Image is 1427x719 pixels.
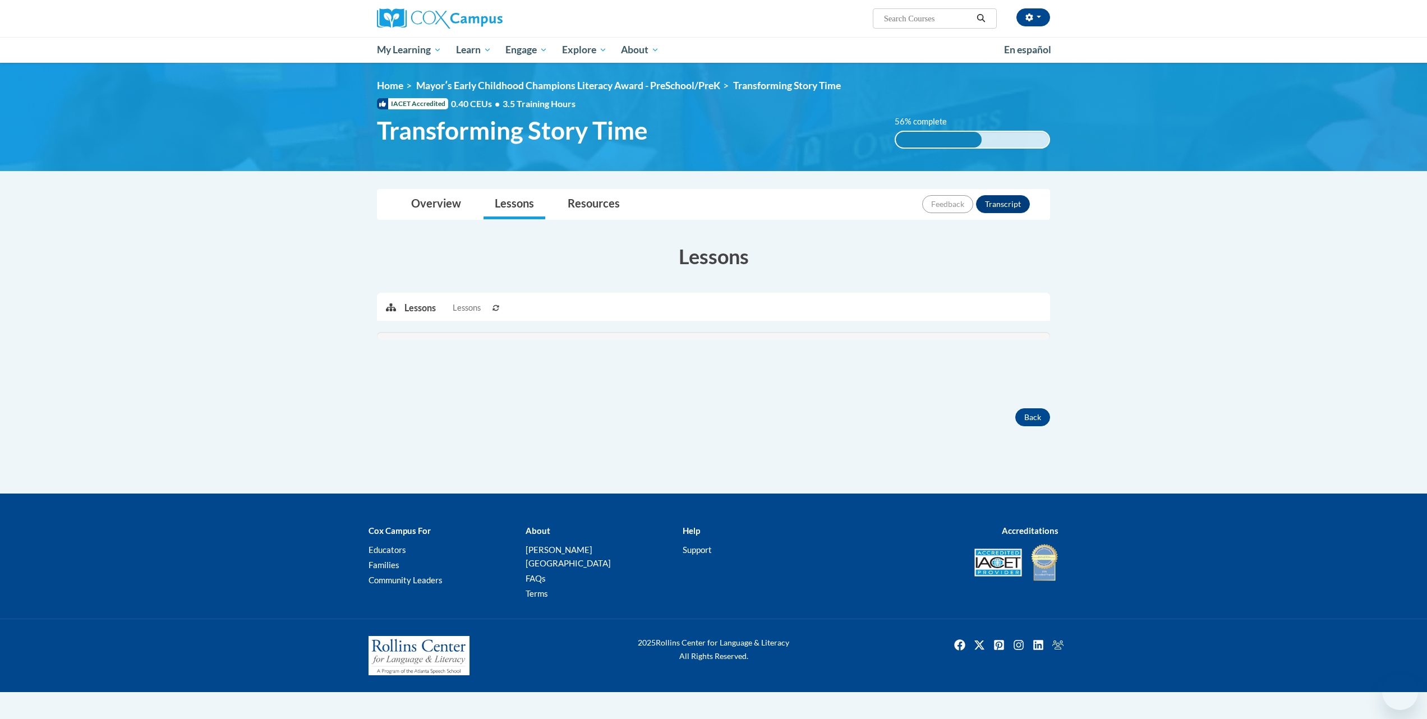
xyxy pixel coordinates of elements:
img: Instagram icon [1010,636,1028,654]
b: About [526,526,550,536]
img: Facebook icon [951,636,969,654]
b: Accreditations [1002,526,1058,536]
input: Search Courses [883,12,973,25]
span: Explore [562,43,607,57]
a: Engage [498,37,555,63]
h3: Lessons [377,242,1050,270]
a: Terms [526,588,548,598]
a: Facebook [951,636,969,654]
img: Rollins Center for Language & Literacy - A Program of the Atlanta Speech School [369,636,469,675]
a: Lessons [484,190,545,219]
a: [PERSON_NAME][GEOGRAPHIC_DATA] [526,545,611,568]
span: Learn [456,43,491,57]
b: Help [683,526,700,536]
label: 56% complete [895,116,959,128]
a: Educators [369,545,406,555]
span: 2025 [638,638,656,647]
a: My Learning [370,37,449,63]
img: Cox Campus [377,8,503,29]
a: Learn [449,37,499,63]
a: Facebook Group [1049,636,1067,654]
img: IDA® Accredited [1030,543,1058,582]
img: Facebook group icon [1049,636,1067,654]
span: Lessons [453,302,481,314]
a: Explore [555,37,614,63]
a: En español [997,38,1058,62]
a: Mayorʹs Early Childhood Champions Literacy Award - PreSchool/PreK [416,80,720,91]
a: Pinterest [990,636,1008,654]
img: Pinterest icon [990,636,1008,654]
a: About [614,37,667,63]
button: Back [1015,408,1050,426]
span: My Learning [377,43,441,57]
span: About [621,43,659,57]
span: IACET Accredited [377,98,448,109]
span: Engage [505,43,547,57]
button: Search [973,12,989,25]
img: Accredited IACET® Provider [974,549,1022,577]
div: Rollins Center for Language & Literacy All Rights Reserved. [596,636,831,663]
a: Home [377,80,403,91]
button: Account Settings [1016,8,1050,26]
a: FAQs [526,573,546,583]
a: Support [683,545,712,555]
a: Instagram [1010,636,1028,654]
div: Main menu [360,37,1067,63]
img: LinkedIn icon [1029,636,1047,654]
a: Families [369,560,399,570]
span: • [495,98,500,109]
span: 3.5 Training Hours [503,98,576,109]
span: Transforming Story Time [733,80,841,91]
span: Transforming Story Time [377,116,648,145]
img: Twitter icon [970,636,988,654]
button: Transcript [976,195,1030,213]
a: Cox Campus [377,8,590,29]
span: En español [1004,44,1051,56]
a: Resources [556,190,631,219]
iframe: Button to launch messaging window [1382,674,1418,710]
button: Feedback [922,195,973,213]
p: Lessons [404,302,436,314]
a: Linkedin [1029,636,1047,654]
a: Overview [400,190,472,219]
a: Community Leaders [369,575,443,585]
span: 0.40 CEUs [451,98,503,110]
div: 56% complete [896,132,982,148]
a: Twitter [970,636,988,654]
b: Cox Campus For [369,526,431,536]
